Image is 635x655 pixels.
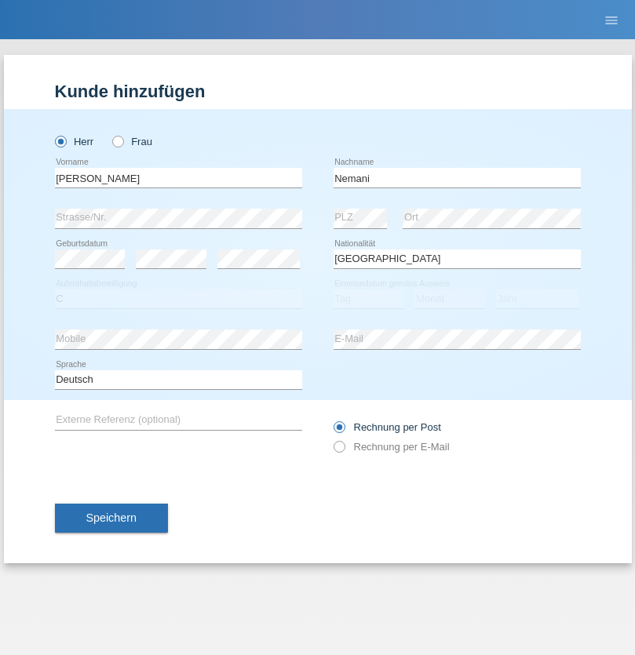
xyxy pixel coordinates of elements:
label: Herr [55,136,94,147]
label: Frau [112,136,152,147]
span: Speichern [86,511,137,524]
label: Rechnung per Post [334,421,441,433]
input: Rechnung per Post [334,421,344,441]
i: menu [604,13,619,28]
label: Rechnung per E-Mail [334,441,450,453]
input: Rechnung per E-Mail [334,441,344,460]
h1: Kunde hinzufügen [55,82,581,101]
button: Speichern [55,504,168,533]
a: menu [596,15,627,24]
input: Herr [55,136,65,146]
input: Frau [112,136,122,146]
